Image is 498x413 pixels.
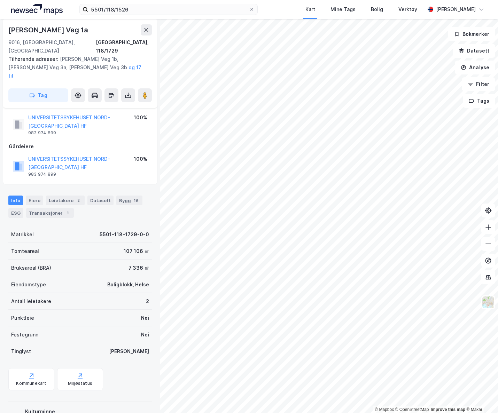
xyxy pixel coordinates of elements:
[68,381,92,386] div: Miljøstatus
[305,5,315,14] div: Kart
[455,61,495,74] button: Analyse
[16,381,46,386] div: Kommunekart
[395,407,429,412] a: OpenStreetMap
[96,38,152,55] div: [GEOGRAPHIC_DATA], 118/1729
[124,247,149,255] div: 107 106 ㎡
[146,297,149,305] div: 2
[11,280,46,289] div: Eiendomstype
[463,380,498,413] div: Kontrollprogram for chat
[46,196,85,205] div: Leietakere
[141,314,149,322] div: Nei
[482,296,495,309] img: Z
[64,209,71,216] div: 1
[8,56,60,62] span: Tilhørende adresser:
[9,142,151,151] div: Gårdeiere
[375,407,394,412] a: Mapbox
[141,331,149,339] div: Nei
[11,347,31,356] div: Tinglyst
[26,208,74,218] div: Transaksjoner
[8,208,23,218] div: ESG
[431,407,465,412] a: Improve this map
[134,113,147,122] div: 100%
[453,44,495,58] button: Datasett
[8,196,23,205] div: Info
[132,197,140,204] div: 19
[8,88,68,102] button: Tag
[8,55,146,80] div: [PERSON_NAME] Veg 1b, [PERSON_NAME] Veg 3a, [PERSON_NAME] Veg 3b
[11,264,51,272] div: Bruksareal (BRA)
[109,347,149,356] div: [PERSON_NAME]
[28,172,56,177] div: 983 974 899
[116,196,142,205] div: Bygg
[28,130,56,136] div: 983 974 899
[371,5,383,14] div: Bolig
[100,230,149,239] div: 5501-118-1729-0-0
[463,380,498,413] iframe: Chat Widget
[75,197,82,204] div: 2
[134,155,147,163] div: 100%
[8,38,96,55] div: 9016, [GEOGRAPHIC_DATA], [GEOGRAPHIC_DATA]
[448,27,495,41] button: Bokmerker
[11,331,38,339] div: Festegrunn
[436,5,476,14] div: [PERSON_NAME]
[8,24,90,35] div: [PERSON_NAME] Veg 1a
[107,280,149,289] div: Boligblokk, Helse
[462,77,495,91] button: Filter
[463,94,495,108] button: Tags
[11,297,51,305] div: Antall leietakere
[26,196,43,205] div: Eiere
[330,5,356,14] div: Mine Tags
[11,247,39,255] div: Tomteareal
[398,5,417,14] div: Verktøy
[88,4,249,15] input: Søk på adresse, matrikkel, gårdeiere, leietakere eller personer
[11,314,34,322] div: Punktleie
[11,4,63,15] img: logo.a4113a55bc3d86da70a041830d287a7e.svg
[129,264,149,272] div: 7 336 ㎡
[11,230,34,239] div: Matrikkel
[87,196,114,205] div: Datasett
